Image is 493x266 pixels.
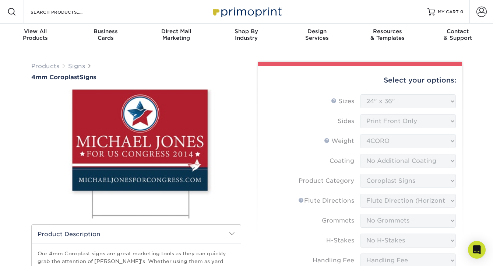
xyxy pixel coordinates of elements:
div: Select your options: [264,66,456,94]
h2: Product Description [32,225,241,244]
span: Direct Mail [141,28,211,35]
img: 4mm Coroplast 01 [31,81,241,227]
a: DesignServices [282,24,352,47]
span: Shop By [211,28,282,35]
span: Design [282,28,352,35]
div: Open Intercom Messenger [468,241,486,259]
a: Resources& Templates [352,24,422,47]
h1: Signs [31,74,241,81]
a: Products [31,63,59,70]
div: Marketing [141,28,211,41]
span: Resources [352,28,422,35]
span: Business [70,28,141,35]
a: Signs [68,63,85,70]
div: & Templates [352,28,422,41]
div: Industry [211,28,282,41]
a: Shop ByIndustry [211,24,282,47]
a: Contact& Support [423,24,493,47]
a: Direct MailMarketing [141,24,211,47]
a: 4mm CoroplastSigns [31,74,241,81]
input: SEARCH PRODUCTS..... [30,7,102,16]
span: 4mm Coroplast [31,74,80,81]
span: Contact [423,28,493,35]
div: Cards [70,28,141,41]
span: MY CART [438,9,459,15]
img: Primoprint [210,4,284,20]
div: Services [282,28,352,41]
span: 0 [460,9,464,14]
div: & Support [423,28,493,41]
a: BusinessCards [70,24,141,47]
